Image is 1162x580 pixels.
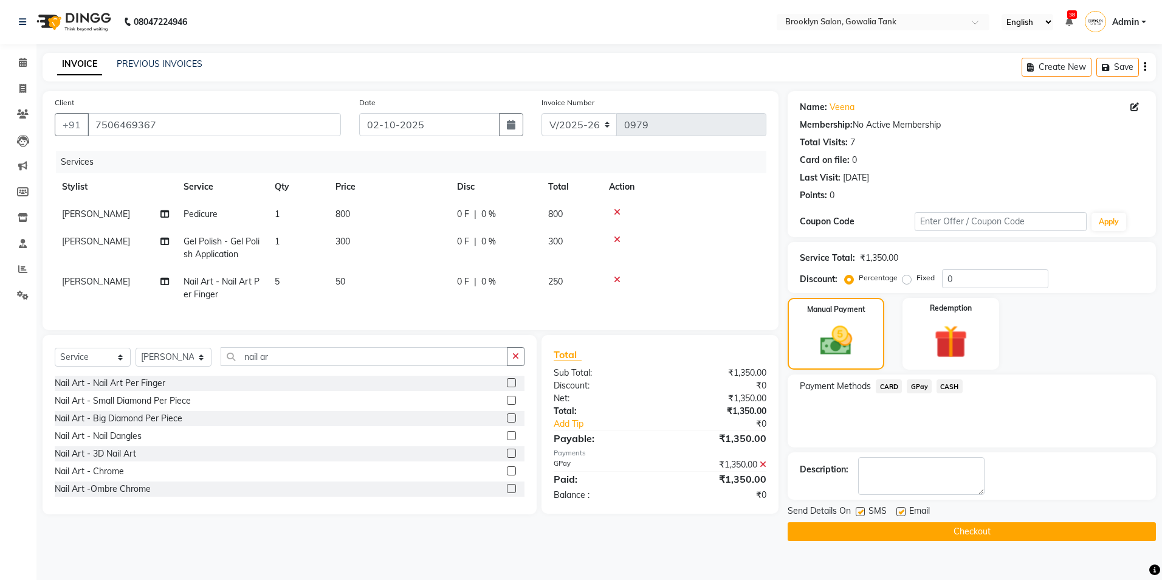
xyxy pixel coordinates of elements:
div: Total: [545,405,660,418]
div: Coupon Code [800,215,915,228]
div: 0 [852,154,857,167]
img: Admin [1085,11,1106,32]
input: Enter Offer / Coupon Code [915,212,1087,231]
th: Stylist [55,173,176,201]
a: Veena [830,101,854,114]
label: Redemption [930,303,972,314]
span: 38 [1067,10,1077,19]
th: Total [541,173,602,201]
div: 0 [830,189,834,202]
div: ₹1,350.00 [660,405,775,418]
div: ₹1,350.00 [660,392,775,405]
button: Save [1096,58,1139,77]
th: Qty [267,173,328,201]
div: Discount: [800,273,837,286]
span: Email [909,505,930,520]
button: Apply [1092,213,1126,231]
b: 08047224946 [134,5,187,39]
div: Sub Total: [545,367,660,379]
div: Nail Art - Small Diamond Per Piece [55,395,191,407]
div: Services [56,151,775,173]
div: Service Total: [800,252,855,264]
th: Disc [450,173,541,201]
label: Date [359,97,376,108]
span: 1 [275,236,280,247]
button: Create New [1022,58,1092,77]
div: Nail Art - 3D Nail Art [55,447,136,460]
span: Gel Polish - Gel Polish Application [184,236,260,260]
div: ₹1,350.00 [860,252,898,264]
a: INVOICE [57,54,102,75]
span: Payment Methods [800,380,871,393]
div: Payable: [545,431,660,446]
div: Balance : [545,489,660,502]
button: Checkout [788,522,1156,541]
span: | [474,208,476,221]
span: 5 [275,276,280,287]
label: Percentage [859,272,898,283]
span: CASH [937,379,963,393]
div: Name: [800,101,827,114]
label: Invoice Number [541,97,594,108]
span: Admin [1112,16,1139,29]
div: Payments [554,448,767,458]
span: | [474,235,476,248]
span: 300 [335,236,350,247]
div: Paid: [545,472,660,486]
span: 0 % [481,208,496,221]
label: Fixed [916,272,935,283]
div: 7 [850,136,855,149]
span: [PERSON_NAME] [62,236,130,247]
a: Add Tip [545,418,679,430]
div: Points: [800,189,827,202]
div: ₹1,350.00 [660,431,775,446]
div: Nail Art -Ombre Chrome [55,483,151,495]
span: | [474,275,476,288]
a: 38 [1065,16,1073,27]
img: _cash.svg [810,322,862,359]
span: Nail Art - Nail Art Per Finger [184,276,260,300]
th: Action [602,173,766,201]
img: _gift.svg [924,321,978,362]
span: Pedicure [184,209,218,219]
input: Search by Name/Mobile/Email/Code [88,113,341,136]
span: [PERSON_NAME] [62,276,130,287]
div: GPay [545,458,660,471]
span: 0 % [481,235,496,248]
input: Search or Scan [221,347,507,366]
span: 250 [548,276,563,287]
div: ₹0 [660,489,775,502]
div: Description: [800,463,848,476]
label: Client [55,97,74,108]
div: No Active Membership [800,119,1144,131]
div: ₹0 [660,379,775,392]
div: [DATE] [843,171,869,184]
span: Total [554,348,582,361]
button: +91 [55,113,89,136]
img: logo [31,5,114,39]
div: Net: [545,392,660,405]
div: ₹1,350.00 [660,458,775,471]
span: 1 [275,209,280,219]
div: Nail Art - Nail Art Per Finger [55,377,165,390]
span: 0 F [457,235,469,248]
span: 50 [335,276,345,287]
div: ₹1,350.00 [660,472,775,486]
span: 0 F [457,208,469,221]
div: Nail Art - Nail Dangles [55,430,142,443]
div: Nail Art - Big Diamond Per Piece [55,412,182,425]
span: CARD [876,379,902,393]
div: ₹1,350.00 [660,367,775,379]
div: Nail Art - Chrome [55,465,124,478]
span: 300 [548,236,563,247]
span: GPay [907,379,932,393]
span: [PERSON_NAME] [62,209,130,219]
span: 800 [335,209,350,219]
div: Total Visits: [800,136,848,149]
span: 0 F [457,275,469,288]
div: Discount: [545,379,660,392]
span: Send Details On [788,505,851,520]
label: Manual Payment [807,304,865,315]
span: 0 % [481,275,496,288]
div: ₹0 [679,418,776,430]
